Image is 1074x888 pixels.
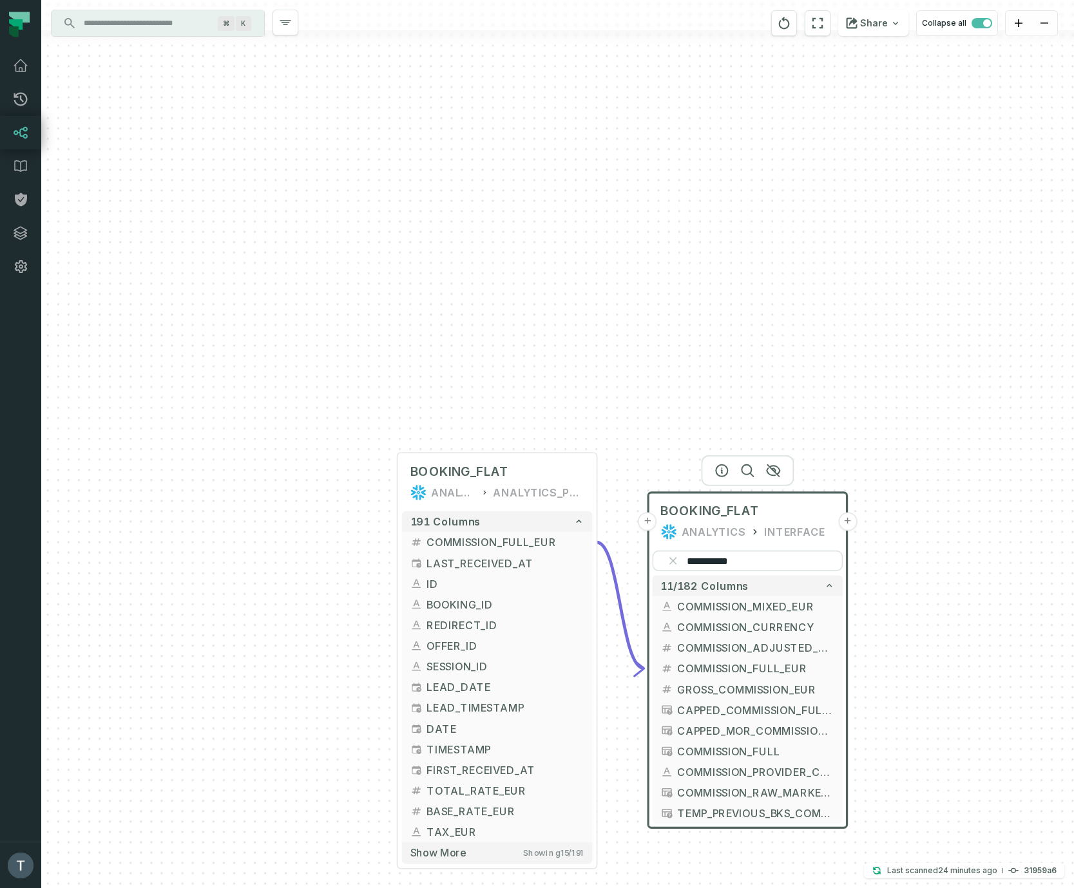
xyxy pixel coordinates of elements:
[410,743,423,755] span: timestamp
[218,16,235,31] span: Press ⌘ + K to focus the search bar
[660,683,673,695] span: decimal
[653,803,843,824] button: TEMP_PREVIOUS_BKS_COMMISSION_ADJUSTED_MARKETING_EUR
[660,580,749,592] span: 11/182 columns
[427,617,584,632] span: REDIRECT_ID
[653,699,843,720] button: CAPPED_COMMISSION_FULL_EUR
[410,598,423,610] span: string
[427,804,584,819] span: BASE_RATE_EUR
[8,853,34,878] img: avatar of Taher Hekmatfar
[677,640,834,656] span: COMMISSION_ADJUSTED_MARKETING_EUR
[402,594,593,614] button: BOOKING_ID
[410,660,423,672] span: string
[677,661,834,676] span: COMMISSION_FULL_EUR
[677,764,834,780] span: COMMISSION_PROVIDER_CODE
[410,764,423,776] span: timestamp
[653,782,843,803] button: COMMISSION_RAW_MARKETING_EUR
[402,697,593,718] button: LEAD_TIMESTAMP
[677,702,834,717] span: CAPPED_COMMISSION_FULL_EUR
[410,701,423,713] span: timestamp
[677,785,834,800] span: COMMISSION_RAW_MARKETING_EUR
[410,723,423,735] span: date
[236,16,251,31] span: Press ⌘ + K to focus the search bar
[427,824,584,840] span: TAX_EUR
[677,723,834,738] span: CAPPED_MOR_COMMISSION_EUR
[677,619,834,635] span: COMMISSION_CURRENCY
[402,636,593,656] button: OFFER_ID
[660,786,673,798] span: type unknown
[523,847,584,858] span: Showing 15 / 191
[653,638,843,658] button: COMMISSION_ADJUSTED_MARKETING_EUR
[402,780,593,800] button: TOTAL_RATE_EUR
[660,662,673,674] span: decimal
[431,484,477,501] div: ANALYTICS
[660,641,673,654] span: float
[427,741,584,757] span: TIMESTAMP
[887,864,997,877] p: Last scanned
[1031,11,1057,36] button: zoom out
[427,679,584,695] span: LEAD_DATE
[402,553,593,573] button: LAST_RECEIVED_AT
[427,596,584,612] span: BOOKING_ID
[653,679,843,699] button: GROSS_COMMISSION_EUR
[402,573,593,594] button: ID
[864,863,1064,878] button: Last scanned[DATE] 13:37:4631959a6
[682,524,746,540] div: ANALYTICS
[838,512,857,531] button: +
[660,766,673,778] span: string
[665,553,682,569] button: Clear
[427,762,584,777] span: FIRST_RECEIVED_AT
[427,638,584,654] span: OFFER_ID
[410,639,423,652] span: string
[402,718,593,739] button: DATE
[427,783,584,798] span: TOTAL_RATE_EUR
[410,464,509,480] span: BOOKING_FLAT
[653,658,843,679] button: COMMISSION_FULL_EUR
[410,805,423,817] span: decimal
[653,720,843,741] button: CAPPED_MOR_COMMISSION_EUR
[427,576,584,591] span: ID
[660,600,673,612] span: string
[402,801,593,822] button: BASE_RATE_EUR
[402,739,593,759] button: TIMESTAMP
[427,555,584,571] span: LAST_RECEIVED_AT
[660,724,673,737] span: type unknown
[410,846,466,859] span: Show more
[677,599,834,614] span: COMMISSION_MIXED_EUR
[653,762,843,782] button: COMMISSION_PROVIDER_CODE
[653,617,843,638] button: COMMISSION_CURRENCY
[1006,11,1031,36] button: zoom in
[653,596,843,617] button: COMMISSION_MIXED_EUR
[764,524,825,540] div: INTERFACE
[653,741,843,761] button: COMMISSION_FULL
[677,743,834,759] span: COMMISSION_FULL
[402,614,593,635] button: REDIRECT_ID
[427,700,584,715] span: LEAD_TIMESTAMP
[638,512,657,531] button: +
[493,484,584,501] div: ANALYTICS_PROD
[402,822,593,842] button: TAX_EUR
[938,865,997,875] relative-time: Oct 8, 2025, 1:37 PM GMT+2
[660,503,759,520] span: BOOKING_FLAT
[410,784,423,797] span: decimal
[427,534,584,550] span: COMMISSION_FULL_EUR
[677,681,834,697] span: GROSS_COMMISSION_EUR
[916,10,998,36] button: Collapse all
[660,621,673,633] span: string
[402,656,593,677] button: SESSION_ID
[410,826,423,838] span: string
[838,10,908,36] button: Share
[677,806,834,821] span: TEMP_PREVIOUS_BKS_COMMISSION_ADJUSTED_MARKETING_EUR
[402,677,593,697] button: LEAD_DATE
[410,515,481,527] span: 191 columns
[410,619,423,631] span: string
[660,745,673,757] span: type unknown
[410,536,423,548] span: decimal
[1024,867,1057,874] h4: 31959a6
[597,542,644,668] g: Edge from 809e3e11330a865e66dcb4cafb5bb8e0 to 685187aee7b35db4767aface10b8ca2e
[660,704,673,716] span: type unknown
[402,759,593,780] button: FIRST_RECEIVED_AT
[402,842,593,864] button: Show moreShowing15/191
[410,578,423,590] span: string
[402,532,593,553] button: COMMISSION_FULL_EUR
[427,659,584,674] span: SESSION_ID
